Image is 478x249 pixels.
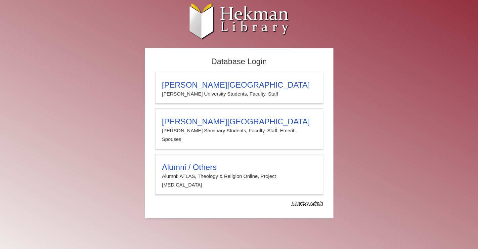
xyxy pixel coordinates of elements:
dfn: Use Alumni login [291,201,323,206]
p: [PERSON_NAME] Seminary Students, Faculty, Staff, Emeriti, Spouses [162,126,316,144]
p: [PERSON_NAME] University Students, Faculty, Staff [162,90,316,98]
h3: Alumni / Others [162,163,316,172]
summary: Alumni / OthersAlumni: ATLAS, Theology & Religion Online, Project [MEDICAL_DATA] [162,163,316,189]
h2: Database Login [152,55,326,68]
a: [PERSON_NAME][GEOGRAPHIC_DATA][PERSON_NAME] Seminary Students, Faculty, Staff, Emeriti, Spouses [155,108,323,149]
h3: [PERSON_NAME][GEOGRAPHIC_DATA] [162,117,316,126]
p: Alumni: ATLAS, Theology & Religion Online, Project [MEDICAL_DATA] [162,172,316,189]
h3: [PERSON_NAME][GEOGRAPHIC_DATA] [162,80,316,90]
a: [PERSON_NAME][GEOGRAPHIC_DATA][PERSON_NAME] University Students, Faculty, Staff [155,72,323,104]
